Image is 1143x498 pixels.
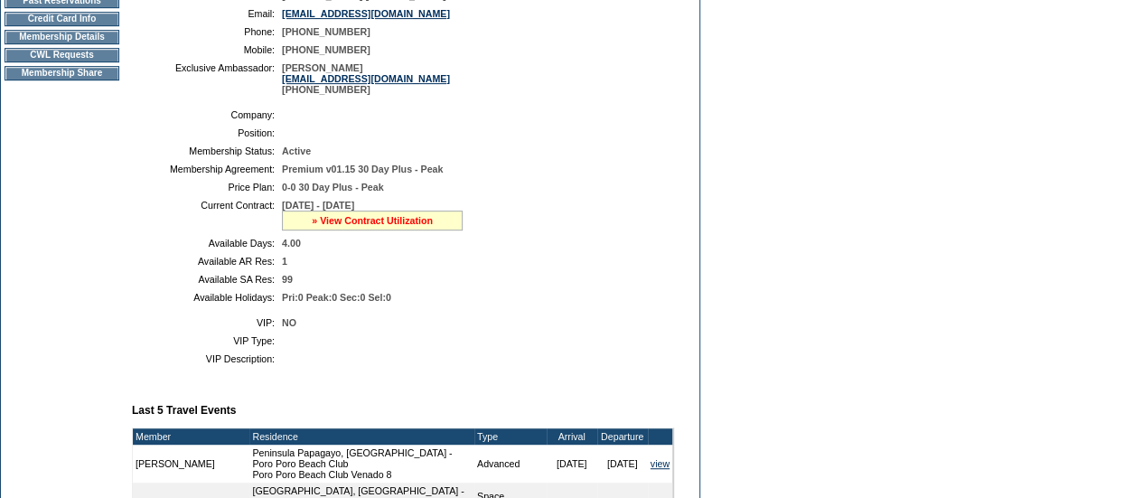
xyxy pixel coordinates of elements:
[282,44,370,55] span: [PHONE_NUMBER]
[282,238,301,249] span: 4.00
[547,445,597,483] td: [DATE]
[282,26,370,37] span: [PHONE_NUMBER]
[282,8,450,19] a: [EMAIL_ADDRESS][DOMAIN_NAME]
[282,274,293,285] span: 99
[5,30,119,44] td: Membership Details
[139,335,275,346] td: VIP Type:
[282,164,443,174] span: Premium v01.15 30 Day Plus - Peak
[282,292,391,303] span: Pri:0 Peak:0 Sec:0 Sel:0
[139,164,275,174] td: Membership Agreement:
[139,8,275,19] td: Email:
[597,428,648,445] td: Departure
[139,274,275,285] td: Available SA Res:
[5,12,119,26] td: Credit Card Info
[139,146,275,156] td: Membership Status:
[139,44,275,55] td: Mobile:
[474,428,547,445] td: Type
[249,428,474,445] td: Residence
[5,66,119,80] td: Membership Share
[282,256,287,267] span: 1
[139,127,275,138] td: Position:
[282,182,384,193] span: 0-0 30 Day Plus - Peak
[139,200,275,230] td: Current Contract:
[139,26,275,37] td: Phone:
[282,146,311,156] span: Active
[139,256,275,267] td: Available AR Res:
[651,458,670,469] a: view
[139,292,275,303] td: Available Holidays:
[249,445,474,483] td: Peninsula Papagayo, [GEOGRAPHIC_DATA] - Poro Poro Beach Club Poro Poro Beach Club Venado 8
[139,109,275,120] td: Company:
[139,62,275,95] td: Exclusive Ambassador:
[547,428,597,445] td: Arrival
[139,182,275,193] td: Price Plan:
[139,317,275,328] td: VIP:
[312,215,433,226] a: » View Contract Utilization
[282,73,450,84] a: [EMAIL_ADDRESS][DOMAIN_NAME]
[133,445,249,483] td: [PERSON_NAME]
[282,62,450,95] span: [PERSON_NAME] [PHONE_NUMBER]
[5,48,119,62] td: CWL Requests
[597,445,648,483] td: [DATE]
[132,404,236,417] b: Last 5 Travel Events
[139,238,275,249] td: Available Days:
[282,200,354,211] span: [DATE] - [DATE]
[282,317,296,328] span: NO
[474,445,547,483] td: Advanced
[133,428,249,445] td: Member
[139,353,275,364] td: VIP Description:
